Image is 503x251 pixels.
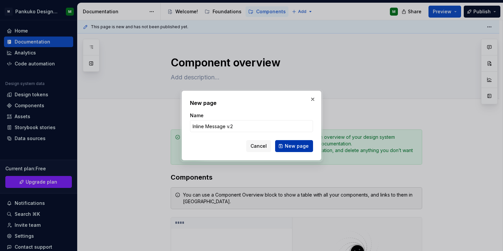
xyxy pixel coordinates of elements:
span: New page [285,143,309,149]
label: Name [190,112,204,119]
button: New page [275,140,313,152]
h2: New page [190,99,313,107]
button: Cancel [246,140,271,152]
span: Cancel [251,143,267,149]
